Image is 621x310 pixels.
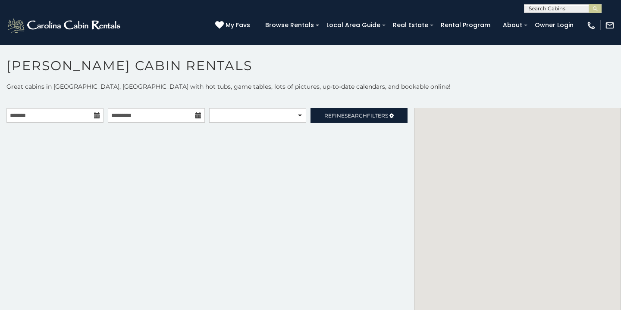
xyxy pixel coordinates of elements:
[226,21,250,30] span: My Favs
[261,19,318,32] a: Browse Rentals
[310,108,408,123] a: RefineSearchFilters
[436,19,495,32] a: Rental Program
[586,21,596,30] img: phone-regular-white.png
[389,19,433,32] a: Real Estate
[322,19,385,32] a: Local Area Guide
[6,17,123,34] img: White-1-2.png
[345,112,367,119] span: Search
[324,112,388,119] span: Refine Filters
[499,19,527,32] a: About
[530,19,578,32] a: Owner Login
[605,21,615,30] img: mail-regular-white.png
[215,21,252,30] a: My Favs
